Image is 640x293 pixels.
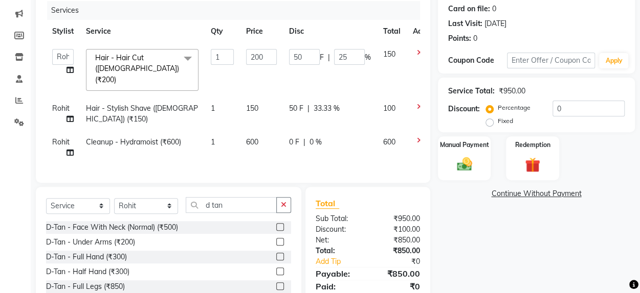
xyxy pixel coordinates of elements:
[246,104,258,113] span: 150
[308,213,368,224] div: Sub Total:
[310,137,322,148] span: 0 %
[407,20,440,43] th: Action
[211,104,215,113] span: 1
[368,246,428,256] div: ₹850.00
[377,20,407,43] th: Total
[448,55,507,66] div: Coupon Code
[205,20,240,43] th: Qty
[46,20,80,43] th: Stylist
[328,52,330,63] span: |
[47,1,428,20] div: Services
[492,4,496,14] div: 0
[365,52,371,63] span: %
[46,266,129,277] div: D-Tan - Half Hand (₹300)
[507,53,595,68] input: Enter Offer / Coupon Code
[499,86,525,96] div: ₹950.00
[316,198,339,209] span: Total
[515,140,550,150] label: Redemption
[186,197,277,213] input: Search or Scan
[283,20,377,43] th: Disc
[368,213,428,224] div: ₹950.00
[440,188,633,199] a: Continue Without Payment
[46,222,178,233] div: D-Tan - Face With Neck (Normal) (₹500)
[46,252,127,262] div: D-Tan - Full Hand (₹300)
[448,86,495,96] div: Service Total:
[95,53,179,84] span: Hair - Hair Cut ([DEMOGRAPHIC_DATA]) (₹200)
[308,246,368,256] div: Total:
[46,237,135,248] div: D-Tan - Under Arms (₹200)
[599,53,628,68] button: Apply
[383,137,395,146] span: 600
[440,140,489,150] label: Manual Payment
[368,235,428,246] div: ₹850.00
[498,103,531,112] label: Percentage
[378,256,427,267] div: ₹0
[52,104,70,113] span: Rohit
[448,18,482,29] div: Last Visit:
[383,104,395,113] span: 100
[308,235,368,246] div: Net:
[308,280,368,292] div: Paid:
[448,33,471,44] div: Points:
[211,137,215,146] span: 1
[448,4,490,14] div: Card on file:
[314,103,340,114] span: 33.33 %
[308,256,378,267] a: Add Tip
[80,20,205,43] th: Service
[289,137,299,148] span: 0 F
[246,137,258,146] span: 600
[383,50,395,59] span: 150
[473,33,477,44] div: 0
[86,137,181,146] span: Cleanup - Hydramoist (₹600)
[116,75,121,84] a: x
[308,267,368,280] div: Payable:
[307,103,310,114] span: |
[452,156,477,173] img: _cash.svg
[520,156,545,175] img: _gift.svg
[368,280,428,292] div: ₹0
[289,103,303,114] span: 50 F
[320,52,324,63] span: F
[303,137,305,148] span: |
[484,18,506,29] div: [DATE]
[308,224,368,235] div: Discount:
[86,104,198,124] span: Hair - Stylish Shave ([DEMOGRAPHIC_DATA]) (₹150)
[46,281,125,292] div: D-Tan - Full Legs (₹850)
[368,267,428,280] div: ₹850.00
[448,104,480,114] div: Discount:
[368,224,428,235] div: ₹100.00
[240,20,283,43] th: Price
[52,137,70,146] span: Rohit
[498,116,513,126] label: Fixed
